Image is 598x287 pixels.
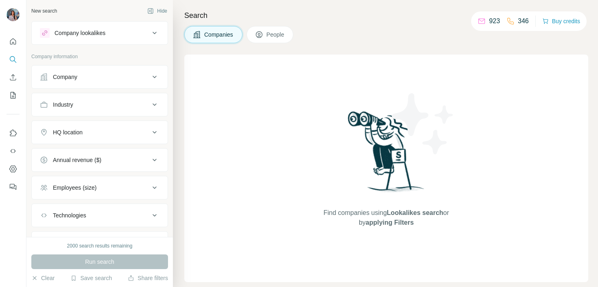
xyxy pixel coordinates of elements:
[32,233,168,253] button: Keywords
[142,5,173,17] button: Hide
[53,184,96,192] div: Employees (size)
[53,156,101,164] div: Annual revenue ($)
[31,274,55,282] button: Clear
[184,10,588,21] h4: Search
[7,70,20,85] button: Enrich CSV
[32,150,168,170] button: Annual revenue ($)
[53,128,83,136] div: HQ location
[204,31,234,39] span: Companies
[32,206,168,225] button: Technologies
[7,126,20,140] button: Use Surfe on LinkedIn
[31,53,168,60] p: Company information
[32,23,168,43] button: Company lookalikes
[32,95,168,114] button: Industry
[266,31,285,39] span: People
[32,67,168,87] button: Company
[7,52,20,67] button: Search
[7,162,20,176] button: Dashboard
[542,15,580,27] button: Buy credits
[53,101,73,109] div: Industry
[55,29,105,37] div: Company lookalikes
[53,73,77,81] div: Company
[321,208,451,228] span: Find companies using or by
[386,87,460,160] img: Surfe Illustration - Stars
[366,219,414,226] span: applying Filters
[7,180,20,194] button: Feedback
[7,88,20,103] button: My lists
[32,178,168,197] button: Employees (size)
[53,211,86,219] div: Technologies
[387,209,443,216] span: Lookalikes search
[344,109,429,200] img: Surfe Illustration - Woman searching with binoculars
[70,274,112,282] button: Save search
[7,8,20,21] img: Avatar
[518,16,529,26] p: 346
[7,34,20,49] button: Quick start
[67,242,133,250] div: 2000 search results remaining
[7,144,20,158] button: Use Surfe API
[31,7,57,15] div: New search
[128,274,168,282] button: Share filters
[32,123,168,142] button: HQ location
[489,16,500,26] p: 923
